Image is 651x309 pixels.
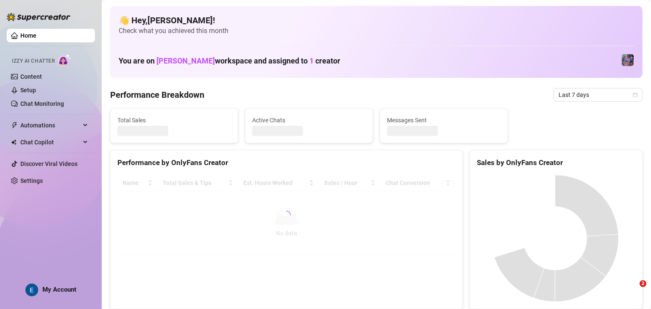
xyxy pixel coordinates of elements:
[309,56,314,65] span: 1
[640,280,646,287] span: 2
[252,116,366,125] span: Active Chats
[119,26,634,36] span: Check what you achieved this month
[26,284,38,296] img: ACg8ocLcPRSDFD1_FgQTWMGHesrdCMFi59PFqVtBfnK-VGsPLWuquQ=s96-c
[58,54,71,66] img: AI Chatter
[633,92,638,97] span: calendar
[119,14,634,26] h4: 👋 Hey, [PERSON_NAME] !
[20,73,42,80] a: Content
[20,119,81,132] span: Automations
[156,56,215,65] span: [PERSON_NAME]
[119,56,340,66] h1: You are on workspace and assigned to creator
[11,122,18,129] span: thunderbolt
[20,160,78,167] a: Discover Viral Videos
[117,116,231,125] span: Total Sales
[622,280,643,301] iframe: Intercom live chat
[477,157,635,168] div: Sales by OnlyFans Creator
[20,87,36,94] a: Setup
[42,286,76,293] span: My Account
[387,116,501,125] span: Messages Sent
[622,54,634,66] img: Jaylie
[20,32,36,39] a: Home
[117,157,456,168] div: Performance by OnlyFans Creator
[20,177,43,184] a: Settings
[559,88,637,101] span: Last 7 days
[11,139,17,145] img: Chat Copilot
[110,89,204,101] h4: Performance Breakdown
[7,13,70,21] img: logo-BBDzfeDw.svg
[12,57,55,65] span: Izzy AI Chatter
[20,135,81,149] span: Chat Copilot
[20,100,64,107] a: Chat Monitoring
[281,209,292,221] span: loading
